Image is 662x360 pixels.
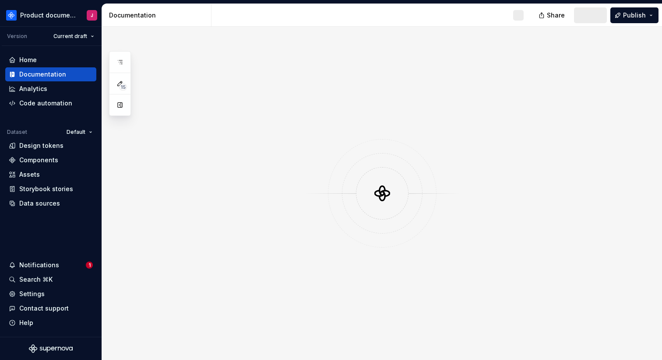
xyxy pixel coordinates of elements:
[19,261,59,269] div: Notifications
[5,168,96,182] a: Assets
[7,129,27,136] div: Dataset
[20,11,76,20] div: Product documentation
[19,141,63,150] div: Design tokens
[63,126,96,138] button: Default
[19,170,40,179] div: Assets
[5,316,96,330] button: Help
[5,82,96,96] a: Analytics
[109,11,208,20] div: Documentation
[5,96,96,110] a: Code automation
[19,199,60,208] div: Data sources
[5,258,96,272] button: Notifications1
[19,84,47,93] div: Analytics
[86,262,93,269] span: 1
[53,33,87,40] span: Current draft
[119,84,127,91] span: 15
[19,56,37,64] div: Home
[623,11,646,20] span: Publish
[5,139,96,153] a: Design tokens
[91,12,93,19] div: J
[6,10,17,21] img: 87691e09-aac2-46b6-b153-b9fe4eb63333.png
[19,290,45,298] div: Settings
[67,129,85,136] span: Default
[19,99,72,108] div: Code automation
[19,156,58,164] div: Components
[19,185,73,193] div: Storybook stories
[19,70,66,79] div: Documentation
[5,287,96,301] a: Settings
[19,275,53,284] div: Search ⌘K
[7,33,27,40] div: Version
[5,196,96,210] a: Data sources
[19,304,69,313] div: Contact support
[19,318,33,327] div: Help
[2,6,100,24] button: Product documentationJ
[29,344,73,353] svg: Supernova Logo
[49,30,98,42] button: Current draft
[5,273,96,287] button: Search ⌘K
[5,301,96,315] button: Contact support
[5,53,96,67] a: Home
[5,67,96,81] a: Documentation
[534,7,570,23] button: Share
[5,182,96,196] a: Storybook stories
[5,153,96,167] a: Components
[547,11,565,20] span: Share
[610,7,658,23] button: Publish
